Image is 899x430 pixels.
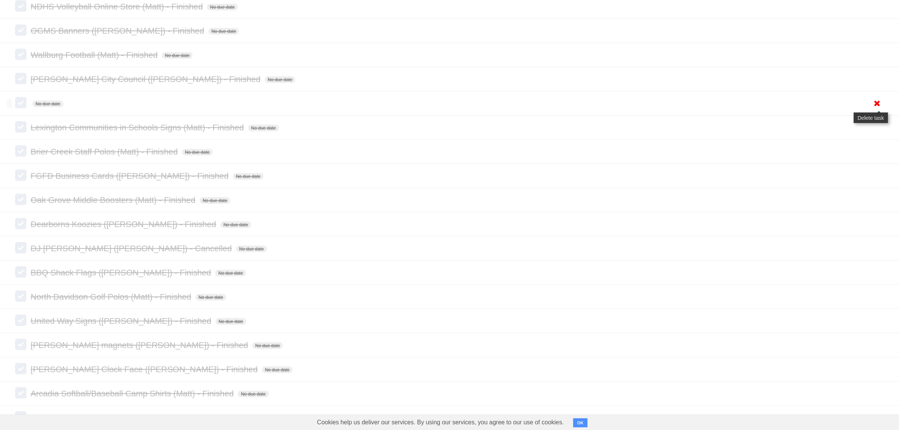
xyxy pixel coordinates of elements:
span: No due date [200,197,230,204]
span: United Way Signs ([PERSON_NAME]) - Finished [31,316,213,326]
label: Done [15,363,26,374]
span: Clash at the Castle (Matt) - Finished [31,413,165,422]
span: FGFD Business Cards ([PERSON_NAME]) - Finished [31,171,230,181]
label: Done [15,291,26,302]
span: No due date [236,246,267,252]
span: No due date [262,367,293,373]
label: Done [15,121,26,133]
label: Done [15,73,26,84]
label: Done [15,242,26,254]
span: No due date [233,173,264,180]
label: Done [15,339,26,350]
span: No due date [238,391,268,398]
span: No due date [248,125,279,131]
button: OK [573,418,588,427]
span: NDHS Volleyball Online Store (Matt) - Finished [31,2,205,11]
span: [PERSON_NAME] Clock Face ([PERSON_NAME]) - Finished [31,365,259,374]
span: DJ [PERSON_NAME] ([PERSON_NAME]) - Cancelled [31,244,234,253]
label: Done [15,266,26,278]
span: No due date [207,4,237,11]
span: No due date [265,76,295,83]
span: No due date [252,342,283,349]
label: Done [15,411,26,423]
span: BBQ Shack Flags ([PERSON_NAME]) - Finished [31,268,213,277]
span: No due date [221,221,251,228]
span: No due date [32,101,63,107]
span: No due date [196,294,226,301]
span: No due date [215,270,246,277]
span: Cookies help us deliver our services. By using our services, you agree to our use of cookies. [310,415,572,430]
span: Wallburg Football (Matt) - Finished [31,50,160,60]
label: Done [15,315,26,326]
span: [PERSON_NAME] magnets ([PERSON_NAME]) - Finished [31,340,250,350]
label: Done [15,387,26,399]
span: Brier Creek Staff Polos (Matt) - Finished [31,147,180,156]
span: [PERSON_NAME] City Council ([PERSON_NAME]) - Finished [31,74,262,84]
label: Done [15,25,26,36]
span: No due date [182,149,213,156]
span: Dearborns Koozies ([PERSON_NAME]) - Finished [31,220,218,229]
span: Lexington Communities in Schools Signs (Matt) - Finished [31,123,246,132]
label: Done [15,97,26,108]
span: North Davidson Golf Polos (Matt) - Finished [31,292,193,302]
label: Done [15,145,26,157]
label: Done [15,194,26,205]
span: No due date [216,318,246,325]
label: Done [15,0,26,12]
label: Done [15,49,26,60]
span: No due date [162,52,193,59]
label: Done [15,218,26,229]
span: Oak Grove Middle Boosters (Matt) - Finished [31,195,197,205]
span: No due date [208,28,239,35]
span: Arcadia Softball/Baseball Camp Shirts (Matt) - Finished [31,389,236,398]
span: OGMS Banners ([PERSON_NAME]) - Finished [31,26,206,36]
label: Done [15,170,26,181]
